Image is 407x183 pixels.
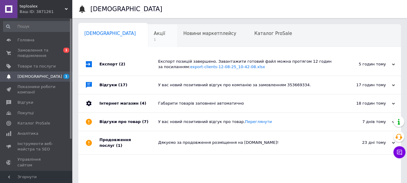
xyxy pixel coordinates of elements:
span: Аналітика [17,131,38,136]
span: Покупці [17,110,34,116]
div: Відгуки [99,76,158,94]
div: 7 днів тому [335,119,395,125]
span: Управління сайтом [17,157,56,168]
span: 1 [154,37,165,42]
div: Дякуємо за продовження розміщення на [DOMAIN_NAME]! [158,140,335,145]
span: [DEMOGRAPHIC_DATA] [84,31,136,36]
span: (2) [119,62,125,66]
span: Товари та послуги [17,64,56,69]
span: (7) [142,119,149,124]
div: Відгуки про товар [99,113,158,131]
span: Акції [154,31,165,36]
span: (17) [118,83,127,87]
div: Інтернет магазин [99,94,158,112]
span: [DEMOGRAPHIC_DATA] [17,74,62,79]
a: Переглянути [245,119,272,124]
span: Замовлення та повідомлення [17,48,56,58]
div: Габарити товарів заповнені автоматично [158,101,335,106]
span: Показники роботи компанії [17,84,56,95]
span: teploalex [20,4,65,9]
span: (1) [116,143,122,148]
span: Інструменти веб-майстра та SEO [17,141,56,152]
div: У вас новий позитивний відгук про товар. [158,119,335,125]
span: Головна [17,37,34,43]
a: export-clients-12-08-25_10-42-08.xlsx [190,65,265,69]
button: Чат з покупцем [393,146,405,158]
span: 1 [63,48,69,53]
div: Продовження послуг [99,131,158,154]
span: Каталог ProSale [254,31,292,36]
span: Відгуки [17,100,33,105]
span: Каталог ProSale [17,121,50,126]
div: Експорт [99,53,158,76]
span: 1 [63,74,69,79]
div: Експорт позицій завершено. Завантажити готовий файл можна протягом 12 годин за посиланням: [158,59,335,70]
div: 5 годин тому [335,62,395,67]
span: Новини маркетплейсу [183,31,236,36]
div: 23 дні тому [335,140,395,145]
span: (4) [140,101,146,106]
h1: [DEMOGRAPHIC_DATA] [90,5,162,13]
div: 18 годин тому [335,101,395,106]
div: У вас новий позитивний відгук про компанію за замовленням 353669334. [158,82,335,88]
input: Пошук [3,21,71,32]
div: 17 годин тому [335,82,395,88]
div: Ваш ID: 3871261 [20,9,72,14]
